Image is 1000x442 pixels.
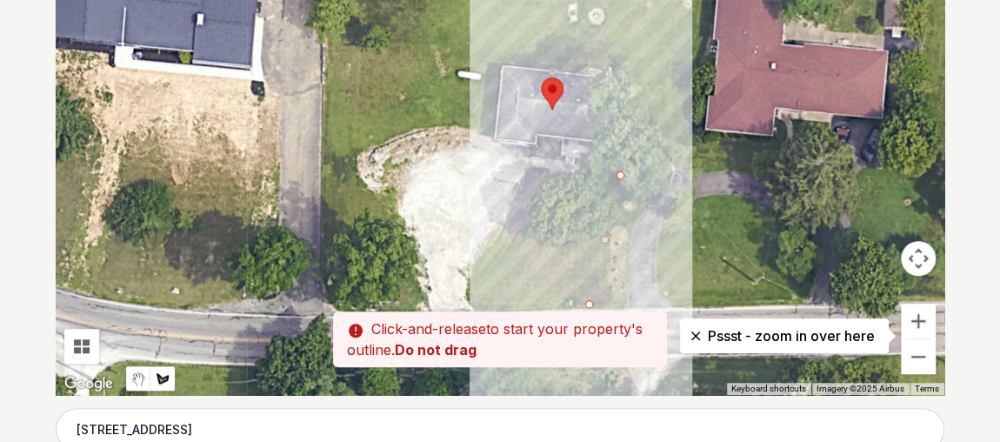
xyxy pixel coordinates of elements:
[371,320,486,338] span: Click-and-release
[64,329,99,364] button: Tilt map
[126,366,150,391] button: Stop drawing
[901,304,936,338] button: Zoom in
[901,241,936,276] button: Map camera controls
[395,341,477,358] strong: Do not drag
[731,383,806,395] button: Keyboard shortcuts
[817,384,904,393] span: Imagery ©2025 Airbus
[915,384,939,393] a: Terms
[60,372,117,395] img: Google
[333,311,667,367] p: to start your property's outline.
[150,366,175,391] button: Draw a shape
[60,372,117,395] a: Open this area in Google Maps (opens a new window)
[901,339,936,374] button: Zoom out
[694,325,875,346] p: Pssst - zoom in over here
